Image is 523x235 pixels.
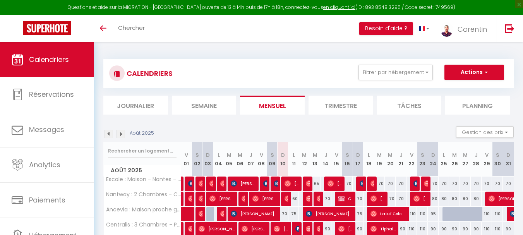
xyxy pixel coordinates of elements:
[370,176,374,191] span: [PERSON_NAME]
[235,142,245,177] th: 06
[413,191,428,206] span: [PERSON_NAME]
[199,206,202,221] span: [PERSON_NAME]
[439,177,449,191] div: 70
[358,65,433,80] button: Filtrer par hébergement
[23,21,71,35] img: Super Booking
[271,151,274,159] abbr: S
[112,15,151,42] a: Chercher
[231,206,278,221] span: [PERSON_NAME]
[388,151,393,159] abbr: M
[260,151,263,159] abbr: V
[104,165,181,176] span: Août 2025
[506,151,510,159] abbr: D
[309,96,373,115] li: Trimestre
[435,15,497,42] a: ... Corentin
[278,142,288,177] th: 10
[310,177,321,191] div: 65
[370,206,406,221] span: Latuf Colo Dimassi
[370,191,385,206] span: [PERSON_NAME]
[428,192,439,206] div: 80
[238,151,242,159] abbr: M
[413,176,417,191] span: [PERSON_NAME]
[185,151,188,159] abbr: V
[310,142,321,177] th: 13
[445,96,510,115] li: Planning
[331,142,342,177] th: 15
[385,192,396,206] div: 70
[321,142,331,177] th: 14
[475,151,478,159] abbr: J
[492,142,503,177] th: 30
[428,207,439,221] div: 95
[108,144,177,158] input: Rechercher un logement...
[439,142,449,177] th: 25
[449,192,460,206] div: 80
[374,177,385,191] div: 70
[346,151,349,159] abbr: S
[313,151,317,159] abbr: M
[181,177,185,191] a: [PERSON_NAME]
[360,176,363,191] span: [PERSON_NAME]
[406,142,417,177] th: 22
[105,192,182,197] span: Nantway : 2 Chambres - Centre [GEOGRAPHIC_DATA] - Aéroport
[213,142,224,177] th: 04
[471,177,482,191] div: 70
[130,130,154,137] p: Août 2025
[224,142,235,177] th: 05
[220,176,224,191] span: [PERSON_NAME]
[288,207,299,221] div: 75
[285,176,299,191] span: [PERSON_NAME]
[421,151,424,159] abbr: S
[188,191,192,206] span: [PERSON_NAME]
[396,142,406,177] th: 21
[103,96,168,115] li: Journalier
[281,151,285,159] abbr: D
[105,207,182,213] span: Ancevia : Maison proche gare et [GEOGRAPHIC_DATA] avec jardin
[431,151,435,159] abbr: D
[460,192,471,206] div: 80
[463,151,468,159] abbr: M
[444,65,504,80] button: Actions
[471,142,482,177] th: 28
[364,142,374,177] th: 18
[288,192,299,206] div: 60
[385,177,396,191] div: 70
[503,177,514,191] div: 70
[105,177,182,182] span: Escale : Maison - Nantes - Aéroport
[181,142,192,177] th: 01
[417,142,428,177] th: 23
[456,126,514,138] button: Gestion des prix
[482,177,492,191] div: 70
[188,176,192,191] span: [PERSON_NAME]
[441,22,453,37] img: ...
[449,177,460,191] div: 70
[209,191,235,206] span: [PERSON_NAME]
[443,151,445,159] abbr: L
[460,142,471,177] th: 27
[202,142,213,177] th: 03
[396,177,406,191] div: 70
[278,207,288,221] div: 70
[306,191,309,206] span: [PERSON_NAME]
[231,176,256,191] span: [PERSON_NAME]
[317,191,320,206] span: Marine [PERSON_NAME]
[306,206,353,221] span: [PERSON_NAME]
[242,191,245,206] span: [PERSON_NAME]
[118,24,145,32] span: Chercher
[503,142,514,177] th: 31
[306,176,309,191] span: [PERSON_NAME]
[335,151,338,159] abbr: V
[385,142,396,177] th: 20
[220,206,224,221] span: [PERSON_NAME]
[353,192,364,206] div: 70
[485,151,489,159] abbr: V
[288,142,299,177] th: 11
[285,191,288,206] span: [PERSON_NAME]
[199,191,202,206] span: [PERSON_NAME]
[195,151,199,159] abbr: S
[338,191,353,206] span: Cléante CLEANTE
[496,151,499,159] abbr: S
[209,176,213,191] span: [PERSON_NAME]
[353,142,364,177] th: 17
[245,142,256,177] th: 07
